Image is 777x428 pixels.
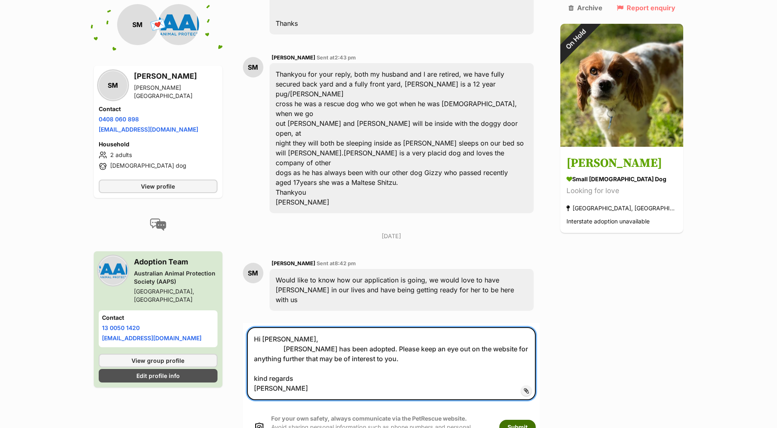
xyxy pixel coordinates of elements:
[335,55,356,61] span: 2:43 pm
[317,260,356,266] span: Sent at
[134,269,217,286] div: Australian Animal Protection Society (AAPS)
[560,140,683,148] a: On Hold
[566,155,677,173] h3: [PERSON_NAME]
[566,218,650,225] span: Interstate adoption unavailable
[134,71,217,82] h3: [PERSON_NAME]
[560,24,683,147] img: Maggie-Lee
[99,150,217,160] li: 2 adults
[99,256,127,285] img: Australian Animal Protection Society (AAPS) profile pic
[243,57,263,77] div: SM
[560,148,683,233] a: [PERSON_NAME] small [DEMOGRAPHIC_DATA] Dog Looking for love [GEOGRAPHIC_DATA], [GEOGRAPHIC_DATA] ...
[272,55,315,61] span: [PERSON_NAME]
[617,4,675,11] a: Report enquiry
[566,186,677,197] div: Looking for love
[158,4,199,45] img: Australian Animal Protection Society (AAPS) profile pic
[270,63,534,213] div: Thankyou for your reply, both my husband and I are retired, we have fully secured back yard and a...
[566,203,677,214] div: [GEOGRAPHIC_DATA], [GEOGRAPHIC_DATA]
[99,162,217,171] li: [DEMOGRAPHIC_DATA] dog
[102,324,140,331] a: 13 0050 1420
[569,4,603,11] a: Archive
[549,13,603,66] div: On Hold
[270,269,534,311] div: Would like to know how our application is going, we would love to have [PERSON_NAME] in our lives...
[149,16,167,34] span: 💌
[566,175,677,184] div: small [DEMOGRAPHIC_DATA] Dog
[134,84,217,100] div: [PERSON_NAME][GEOGRAPHIC_DATA]
[317,55,356,61] span: Sent at
[243,263,263,283] div: SM
[99,140,217,148] h4: Household
[102,314,214,322] h4: Contact
[141,182,175,191] span: View profile
[99,126,198,133] a: [EMAIL_ADDRESS][DOMAIN_NAME]
[99,354,217,367] a: View group profile
[99,105,217,113] h4: Contact
[134,256,217,268] h3: Adoption Team
[272,260,315,266] span: [PERSON_NAME]
[99,180,217,193] a: View profile
[131,356,184,365] span: View group profile
[271,415,467,422] strong: For your own safety, always communicate via the PetRescue website.
[243,232,540,240] p: [DATE]
[150,219,166,231] img: conversation-icon-4a6f8262b818ee0b60e3300018af0b2d0b884aa5de6e9bcb8d3d4eeb1a70a7c4.svg
[335,260,356,266] span: 8:42 pm
[99,116,139,123] a: 0408 060 898
[99,71,127,100] div: SM
[117,4,158,45] div: SM
[134,287,217,304] div: [GEOGRAPHIC_DATA], [GEOGRAPHIC_DATA]
[102,335,202,341] a: [EMAIL_ADDRESS][DOMAIN_NAME]
[136,371,180,380] span: Edit profile info
[99,369,217,382] a: Edit profile info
